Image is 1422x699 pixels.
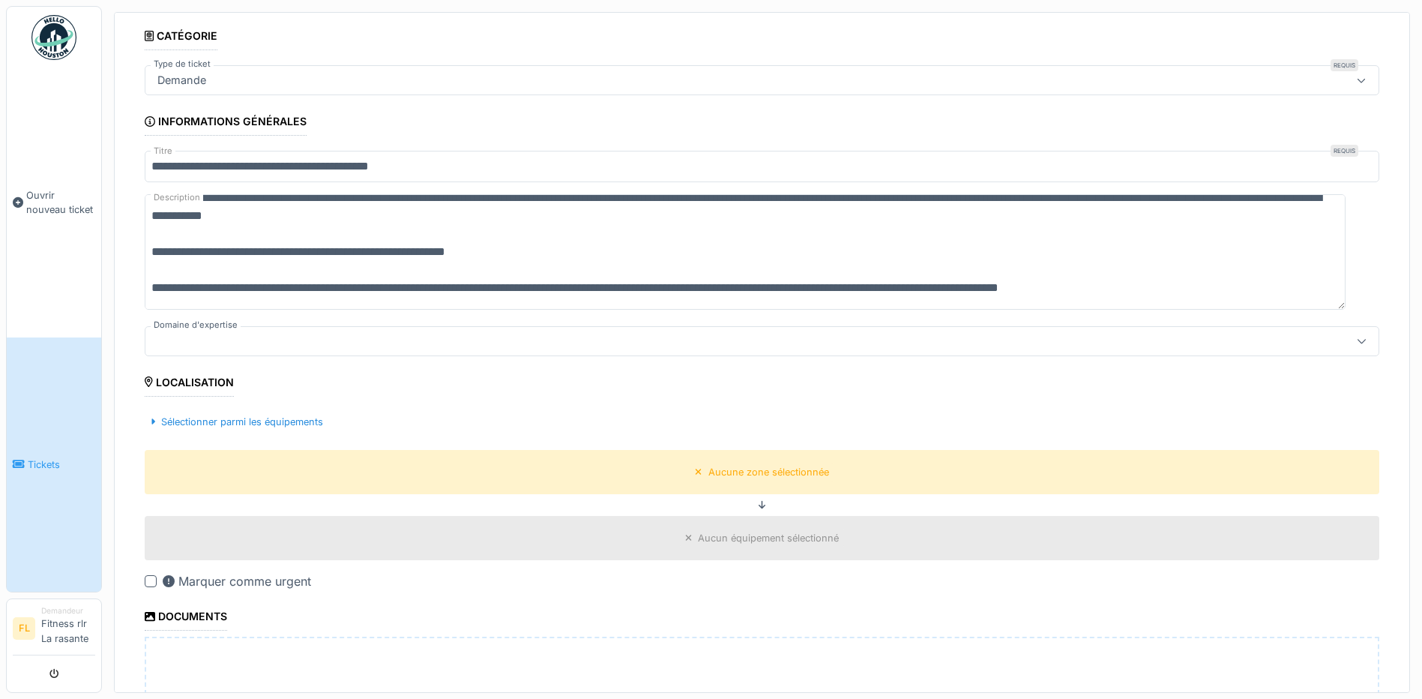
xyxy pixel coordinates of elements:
[145,110,307,136] div: Informations générales
[145,412,329,432] div: Sélectionner parmi les équipements
[13,605,95,655] a: FL DemandeurFitness rlr La rasante
[151,58,214,70] label: Type de ticket
[1331,59,1358,71] div: Requis
[7,337,101,592] a: Tickets
[31,15,76,60] img: Badge_color-CXgf-gQk.svg
[151,145,175,157] label: Titre
[26,188,95,217] span: Ouvrir nouveau ticket
[145,605,227,631] div: Documents
[145,371,234,397] div: Localisation
[163,572,311,590] div: Marquer comme urgent
[151,72,212,88] div: Demande
[145,25,217,50] div: Catégorie
[7,68,101,337] a: Ouvrir nouveau ticket
[708,465,829,479] div: Aucune zone sélectionnée
[151,188,203,207] label: Description
[13,617,35,640] li: FL
[28,457,95,472] span: Tickets
[41,605,95,616] div: Demandeur
[698,531,839,545] div: Aucun équipement sélectionné
[151,319,241,331] label: Domaine d'expertise
[1331,145,1358,157] div: Requis
[41,605,95,652] li: Fitness rlr La rasante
